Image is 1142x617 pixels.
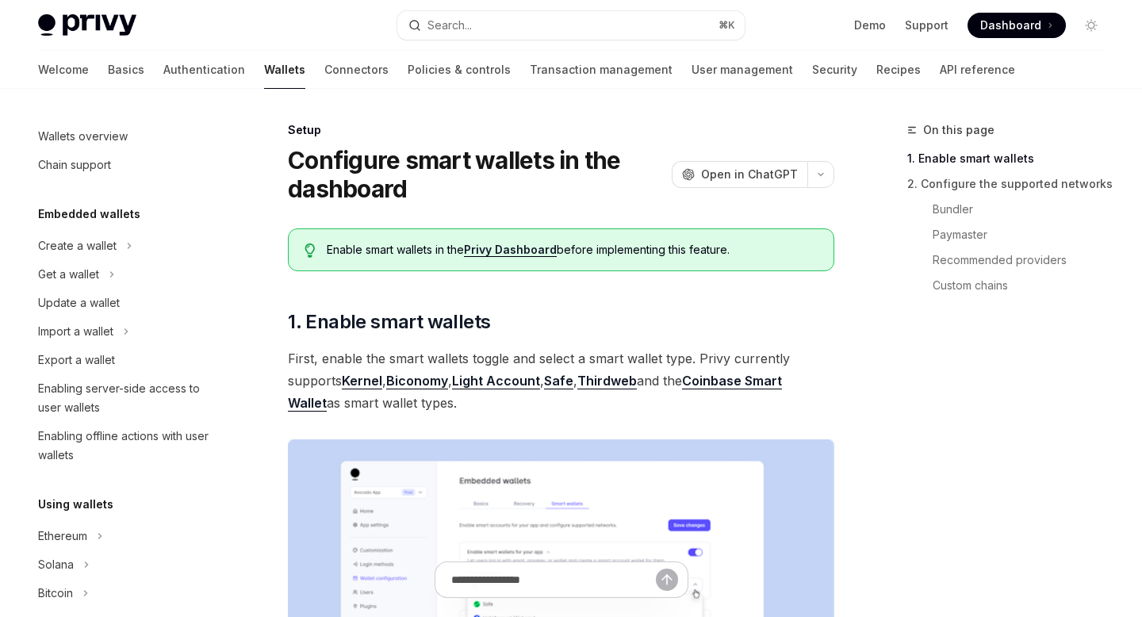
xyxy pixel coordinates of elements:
[397,11,744,40] button: Search...⌘K
[854,17,886,33] a: Demo
[38,205,140,224] h5: Embedded wallets
[25,289,228,317] a: Update a wallet
[38,127,128,146] div: Wallets overview
[108,51,144,89] a: Basics
[324,51,389,89] a: Connectors
[452,373,540,389] a: Light Account
[288,309,490,335] span: 1. Enable smart wallets
[577,373,637,389] a: Thirdweb
[288,122,834,138] div: Setup
[288,146,665,203] h1: Configure smart wallets in the dashboard
[25,122,228,151] a: Wallets overview
[907,171,1117,197] a: 2. Configure the supported networks
[544,373,573,389] a: Safe
[672,161,807,188] button: Open in ChatGPT
[38,14,136,36] img: light logo
[876,51,921,89] a: Recipes
[1079,13,1104,38] button: Toggle dark mode
[38,527,87,546] div: Ethereum
[38,427,219,465] div: Enabling offline actions with user wallets
[342,373,382,389] a: Kernel
[701,167,798,182] span: Open in ChatGPT
[812,51,857,89] a: Security
[38,351,115,370] div: Export a wallet
[980,17,1041,33] span: Dashboard
[38,584,73,603] div: Bitcoin
[25,422,228,469] a: Enabling offline actions with user wallets
[25,374,228,422] a: Enabling server-side access to user wallets
[38,495,113,514] h5: Using wallets
[933,247,1117,273] a: Recommended providers
[38,51,89,89] a: Welcome
[25,151,228,179] a: Chain support
[933,222,1117,247] a: Paymaster
[923,121,994,140] span: On this page
[38,555,74,574] div: Solana
[905,17,948,33] a: Support
[692,51,793,89] a: User management
[38,379,219,417] div: Enabling server-side access to user wallets
[933,273,1117,298] a: Custom chains
[38,265,99,284] div: Get a wallet
[719,19,735,32] span: ⌘ K
[38,322,113,341] div: Import a wallet
[327,242,818,258] span: Enable smart wallets in the before implementing this feature.
[427,16,472,35] div: Search...
[288,347,834,414] span: First, enable the smart wallets toggle and select a smart wallet type. Privy currently supports ,...
[656,569,678,591] button: Send message
[305,243,316,258] svg: Tip
[38,236,117,255] div: Create a wallet
[907,146,1117,171] a: 1. Enable smart wallets
[38,293,120,312] div: Update a wallet
[940,51,1015,89] a: API reference
[968,13,1066,38] a: Dashboard
[408,51,511,89] a: Policies & controls
[163,51,245,89] a: Authentication
[25,346,228,374] a: Export a wallet
[464,243,557,257] a: Privy Dashboard
[38,155,111,174] div: Chain support
[933,197,1117,222] a: Bundler
[386,373,448,389] a: Biconomy
[264,51,305,89] a: Wallets
[530,51,673,89] a: Transaction management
